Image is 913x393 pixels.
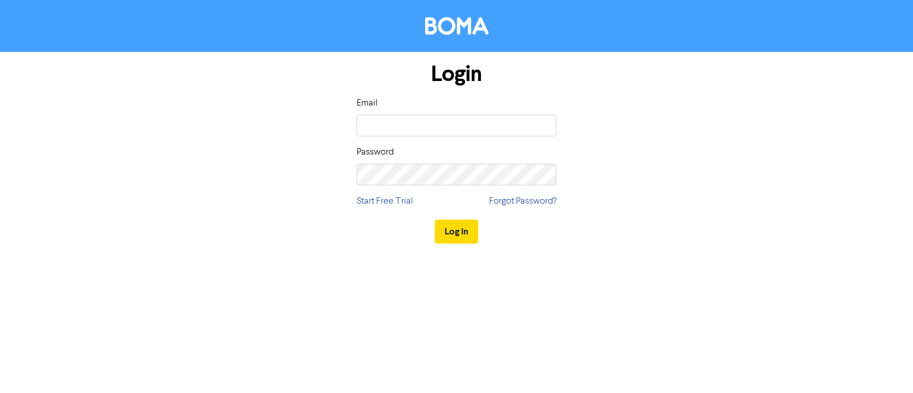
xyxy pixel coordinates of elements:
label: Password [357,145,394,159]
img: BOMA Logo [425,17,488,35]
h1: Login [357,61,556,87]
a: Forgot Password? [489,195,556,208]
label: Email [357,96,378,110]
button: Log In [435,220,478,244]
a: Start Free Trial [357,195,413,208]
